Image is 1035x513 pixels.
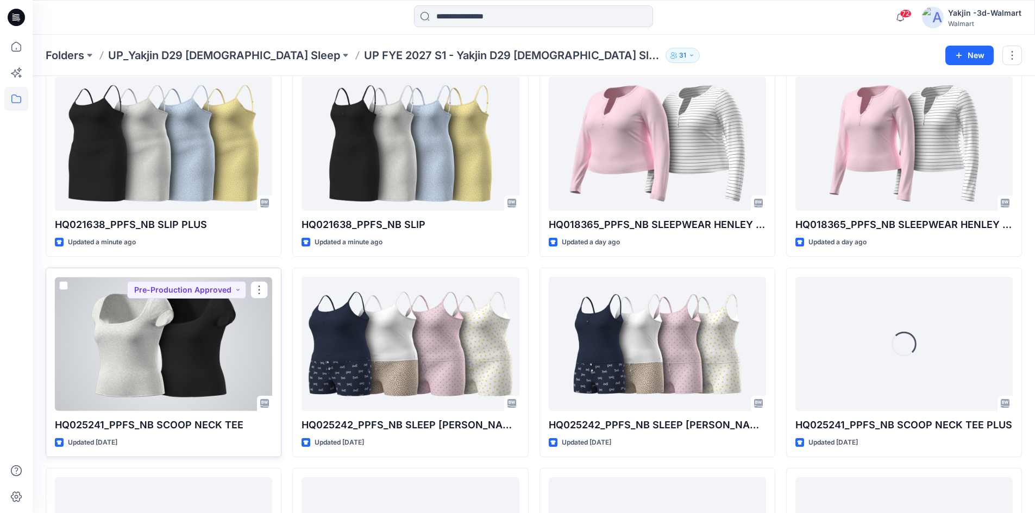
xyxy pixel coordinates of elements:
[55,417,272,433] p: HQ025241_PPFS_NB SCOOP NECK TEE
[562,237,620,248] p: Updated a day ago
[795,77,1013,211] a: HQ018365_PPFS_NB SLEEPWEAR HENLEY TOP
[302,217,519,232] p: HQ021638_PPFS_NB SLIP
[948,20,1021,28] div: Walmart
[679,49,686,61] p: 31
[900,9,912,18] span: 72
[302,417,519,433] p: HQ025242_PPFS_NB SLEEP [PERSON_NAME] SET PLUS
[945,46,994,65] button: New
[55,217,272,232] p: HQ021638_PPFS_NB SLIP PLUS
[549,417,766,433] p: HQ025242_PPFS_NB SLEEP [PERSON_NAME] SET
[549,77,766,211] a: HQ018365_PPFS_NB SLEEPWEAR HENLEY TOP PLUS
[55,77,272,211] a: HQ021638_PPFS_NB SLIP PLUS
[808,237,867,248] p: Updated a day ago
[922,7,944,28] img: avatar
[315,437,364,448] p: Updated [DATE]
[364,48,661,63] p: UP FYE 2027 S1 - Yakjin D29 [DEMOGRAPHIC_DATA] Sleepwear
[68,437,117,448] p: Updated [DATE]
[562,437,611,448] p: Updated [DATE]
[666,48,700,63] button: 31
[948,7,1021,20] div: Yakjin -3d-Walmart
[108,48,340,63] a: UP_Yakjin D29 [DEMOGRAPHIC_DATA] Sleep
[302,277,519,411] a: HQ025242_PPFS_NB SLEEP CAMI BOXER SET PLUS
[795,217,1013,232] p: HQ018365_PPFS_NB SLEEPWEAR HENLEY TOP
[549,277,766,411] a: HQ025242_PPFS_NB SLEEP CAMI BOXER SET
[302,77,519,211] a: HQ021638_PPFS_NB SLIP
[549,217,766,232] p: HQ018365_PPFS_NB SLEEPWEAR HENLEY TOP PLUS
[46,48,84,63] a: Folders
[808,437,858,448] p: Updated [DATE]
[795,417,1013,433] p: HQ025241_PPFS_NB SCOOP NECK TEE PLUS
[315,237,382,248] p: Updated a minute ago
[68,237,136,248] p: Updated a minute ago
[55,277,272,411] a: HQ025241_PPFS_NB SCOOP NECK TEE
